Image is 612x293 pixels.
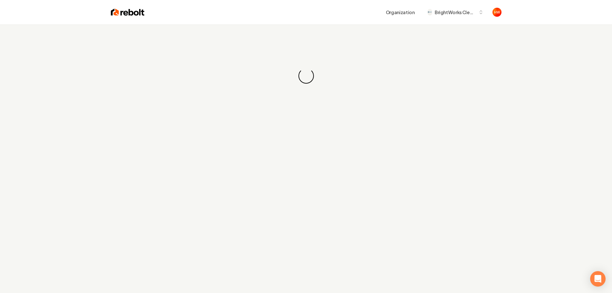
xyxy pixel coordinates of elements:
img: BrightWorks Cleaning Pros [428,9,432,15]
img: HSA Websites [492,8,501,17]
img: Rebolt Logo [111,8,145,17]
button: Open user button [492,8,501,17]
button: Organization [382,6,419,18]
span: BrightWorks Cleaning Pros [435,9,476,16]
div: Loading [295,65,317,87]
div: Open Intercom Messenger [590,271,606,287]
